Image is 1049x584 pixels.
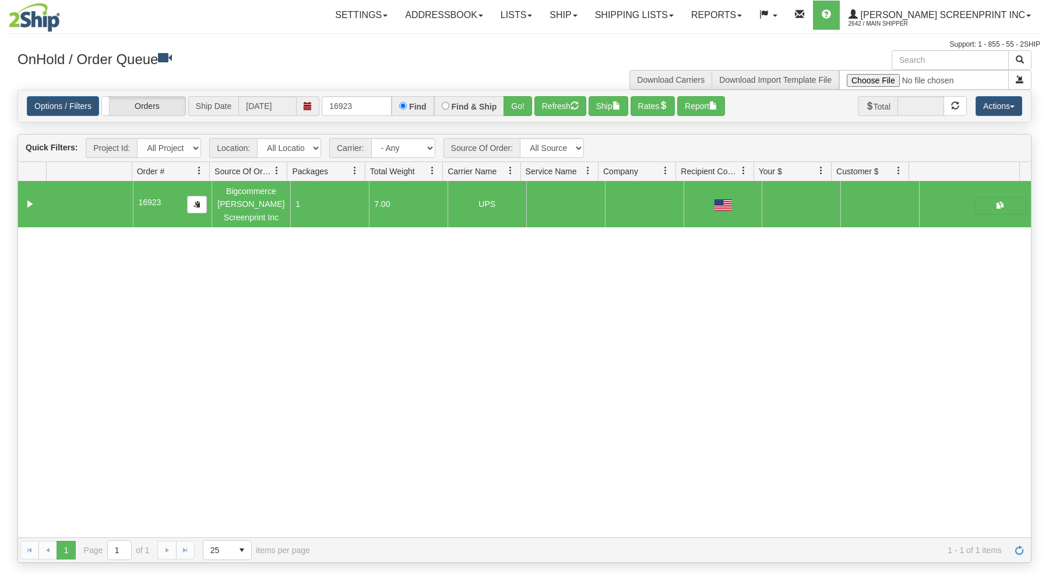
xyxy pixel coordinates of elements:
a: Lists [492,1,541,30]
span: Page of 1 [84,540,150,560]
div: Bigcommerce [PERSON_NAME] Screenprint Inc [217,185,285,224]
a: Settings [326,1,396,30]
label: Quick Filters: [26,142,78,153]
span: Your $ [759,166,782,177]
a: Carrier Name filter column settings [501,161,520,181]
a: Reports [682,1,751,30]
span: Page 1 [57,541,75,560]
span: Source Of Order: [443,138,520,158]
iframe: chat widget [1022,233,1048,351]
div: grid toolbar [18,135,1031,162]
span: select [233,541,251,560]
button: Actions [976,96,1022,116]
span: Ship Date [188,96,238,116]
span: Source Of Order [214,166,273,177]
a: Your $ filter column settings [811,161,831,181]
button: Search [1008,50,1032,70]
a: Order # filter column settings [189,161,209,181]
a: Addressbook [396,1,492,30]
button: Report [677,96,725,116]
input: Search [892,50,1009,70]
input: Page 1 [108,541,131,560]
span: 25 [210,544,226,556]
div: Support: 1 - 855 - 55 - 2SHIP [9,40,1040,50]
span: Project Id: [86,138,137,158]
input: Import [839,70,1009,90]
span: Packages [292,166,328,177]
span: items per page [203,540,310,560]
span: Carrier: [329,138,371,158]
input: Order # [322,96,392,116]
span: Customer $ [836,166,878,177]
div: UPS [453,198,521,210]
button: Go! [504,96,532,116]
a: Ship [541,1,586,30]
img: US [714,199,732,211]
span: Total [858,96,898,116]
label: Find & Ship [452,103,497,111]
a: Shipping lists [586,1,682,30]
a: Recipient Country filter column settings [734,161,754,181]
button: Rates [631,96,675,116]
span: Recipient Country [681,166,739,177]
a: Source Of Order filter column settings [267,161,287,181]
a: Download Carriers [637,75,705,85]
span: Location: [209,138,257,158]
span: Total Weight [370,166,415,177]
button: Ship [589,96,628,116]
a: Download Import Template File [719,75,832,85]
a: Packages filter column settings [345,161,365,181]
a: Company filter column settings [656,161,675,181]
a: Customer $ filter column settings [889,161,909,181]
a: Collapse [23,197,37,212]
a: Service Name filter column settings [578,161,598,181]
span: 2642 / Main Shipper [849,18,936,30]
span: Service Name [526,166,577,177]
span: Company [603,166,638,177]
span: Carrier Name [448,166,497,177]
a: Total Weight filter column settings [423,161,442,181]
span: 1 [295,199,300,209]
a: [PERSON_NAME] Screenprint Inc 2642 / Main Shipper [840,1,1040,30]
button: Refresh [534,96,586,116]
span: 16923 [138,198,161,207]
span: 7.00 [374,199,390,209]
button: Shipping Documents [974,197,1026,214]
label: Orders [102,97,185,115]
h3: OnHold / Order Queue [17,50,516,67]
span: Page sizes drop down [203,540,252,560]
a: Refresh [1010,541,1029,560]
img: logo2642.jpg [9,3,60,32]
a: Options / Filters [27,96,99,116]
span: Order # [137,166,164,177]
label: Find [409,103,427,111]
span: [PERSON_NAME] Screenprint Inc [858,10,1025,20]
button: Copy to clipboard [187,196,207,213]
span: 1 - 1 of 1 items [326,546,1002,555]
